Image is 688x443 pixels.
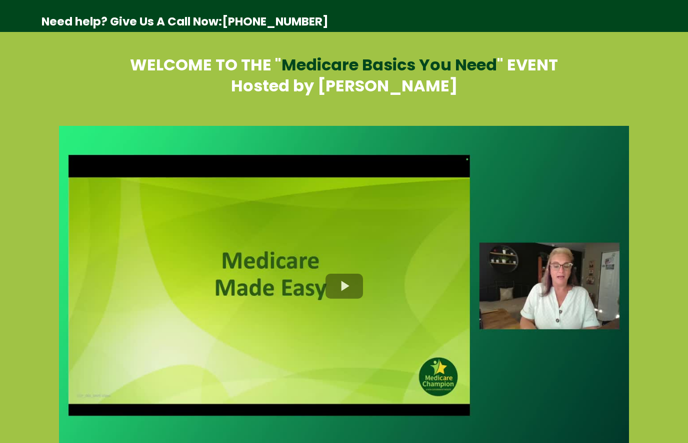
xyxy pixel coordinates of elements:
[281,53,497,76] strong: Medicare Basics You Need
[41,13,222,29] strong: Need help? Give Us A Call Now:
[54,75,634,96] h1: Hosted by [PERSON_NAME]
[54,54,634,75] h1: WELCOME TO THE " " EVENT
[222,13,328,29] a: [PHONE_NUMBER]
